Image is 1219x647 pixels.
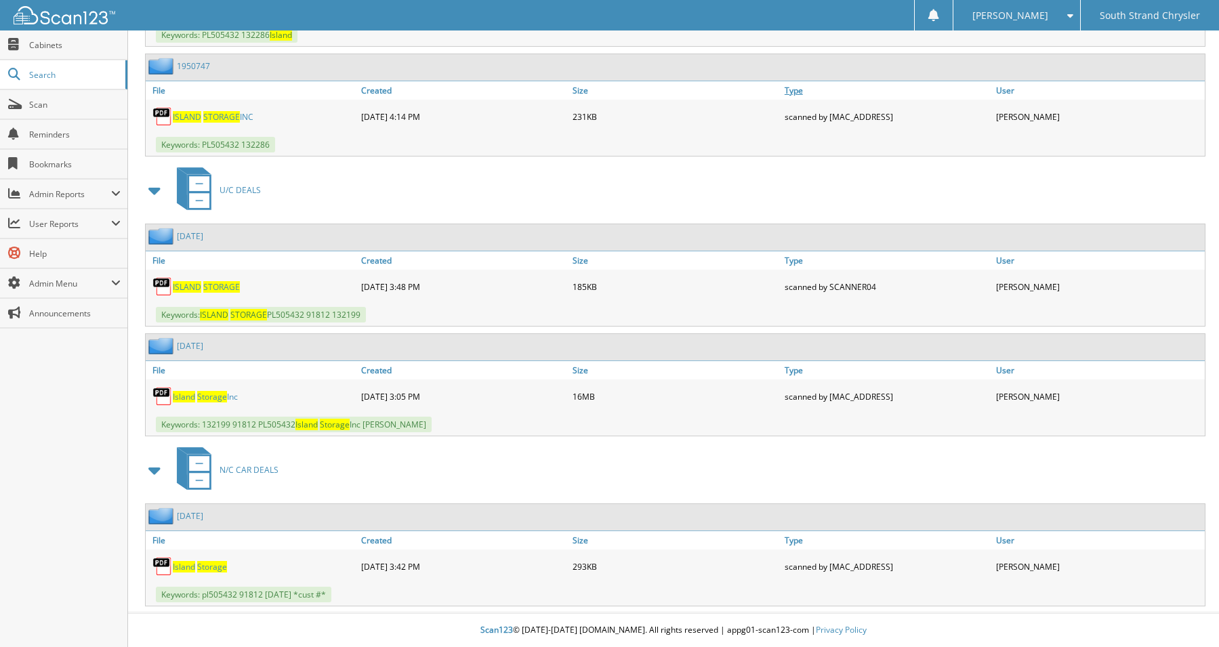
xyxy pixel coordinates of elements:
[358,103,570,130] div: [DATE] 4:14 PM
[569,531,781,549] a: Size
[173,391,195,402] span: Island
[29,129,121,140] span: Reminders
[993,553,1205,580] div: [PERSON_NAME]
[203,111,240,123] span: STORAGE
[29,248,121,259] span: Help
[197,561,227,572] span: Storage
[29,159,121,170] span: Bookmarks
[29,69,119,81] span: Search
[781,81,993,100] a: Type
[358,531,570,549] a: Created
[1151,582,1219,647] iframe: Chat Widget
[173,111,253,123] a: ISLAND STORAGEINC
[320,419,350,430] span: Storage
[148,507,177,524] img: folder2.png
[203,281,240,293] span: STORAGE
[29,39,121,51] span: Cabinets
[358,361,570,379] a: Created
[993,81,1205,100] a: User
[146,251,358,270] a: File
[993,383,1205,410] div: [PERSON_NAME]
[220,184,261,196] span: U/C DEALS
[1100,12,1200,20] span: South Strand Chrysler
[993,531,1205,549] a: User
[156,307,366,322] span: Keywords: PL505432 91812 132199
[569,81,781,100] a: Size
[972,12,1048,20] span: [PERSON_NAME]
[993,273,1205,300] div: [PERSON_NAME]
[177,510,203,522] a: [DATE]
[29,99,121,110] span: Scan
[295,419,318,430] span: Island
[173,281,240,293] a: ISLAND STORAGE
[156,417,432,432] span: Keywords: 132199 91812 PL505432 Inc [PERSON_NAME]
[569,553,781,580] div: 293KB
[781,273,993,300] div: scanned by SCANNER04
[169,443,278,497] a: N/C CAR DEALS
[220,464,278,476] span: N/C CAR DEALS
[152,106,173,127] img: PDF.png
[177,230,203,242] a: [DATE]
[173,111,201,123] span: ISLAND
[156,137,275,152] span: Keywords: PL505432 132286
[569,361,781,379] a: Size
[781,383,993,410] div: scanned by [MAC_ADDRESS]
[480,624,513,635] span: Scan123
[29,218,111,230] span: User Reports
[270,29,292,41] span: Island
[173,391,238,402] a: Island StorageInc
[177,60,210,72] a: 1950747
[569,103,781,130] div: 231KB
[173,561,195,572] span: Island
[230,309,267,320] span: STORAGE
[29,308,121,319] span: Announcements
[358,383,570,410] div: [DATE] 3:05 PM
[781,103,993,130] div: scanned by [MAC_ADDRESS]
[781,553,993,580] div: scanned by [MAC_ADDRESS]
[128,614,1219,647] div: © [DATE]-[DATE] [DOMAIN_NAME]. All rights reserved | appg01-scan123-com |
[148,337,177,354] img: folder2.png
[781,251,993,270] a: Type
[29,278,111,289] span: Admin Menu
[197,391,227,402] span: Storage
[781,361,993,379] a: Type
[14,6,115,24] img: scan123-logo-white.svg
[358,273,570,300] div: [DATE] 3:48 PM
[569,251,781,270] a: Size
[177,340,203,352] a: [DATE]
[152,386,173,406] img: PDF.png
[152,556,173,577] img: PDF.png
[156,27,297,43] span: Keywords: PL505432 132286
[173,561,227,572] a: Island Storage
[358,81,570,100] a: Created
[358,553,570,580] div: [DATE] 3:42 PM
[146,81,358,100] a: File
[169,163,261,217] a: U/C DEALS
[569,383,781,410] div: 16MB
[146,361,358,379] a: File
[993,103,1205,130] div: [PERSON_NAME]
[816,624,867,635] a: Privacy Policy
[29,188,111,200] span: Admin Reports
[148,58,177,75] img: folder2.png
[148,228,177,245] img: folder2.png
[152,276,173,297] img: PDF.png
[781,531,993,549] a: Type
[993,251,1205,270] a: User
[358,251,570,270] a: Created
[569,273,781,300] div: 185KB
[146,531,358,549] a: File
[173,281,201,293] span: ISLAND
[200,309,228,320] span: ISLAND
[156,587,331,602] span: Keywords: pl505432 91812 [DATE] *cust #*
[993,361,1205,379] a: User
